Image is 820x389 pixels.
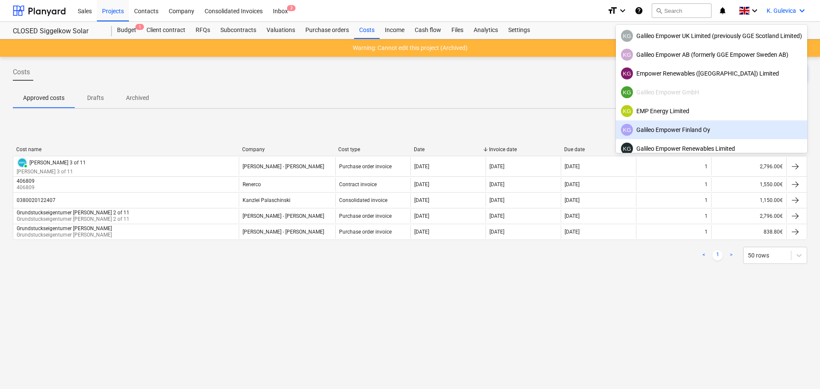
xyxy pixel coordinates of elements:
[621,49,802,61] div: Galileo Empower AB (formerly GGE Empower Sweden AB)
[621,143,633,155] div: Kristina Gulevica
[621,49,633,61] div: Kristina Gulevica
[621,105,802,117] div: EMP Energy Limited
[621,30,802,42] div: Galileo Empower UK Limited (previously GGE Scotland Limited)
[623,108,631,114] span: KG
[621,86,633,98] div: Kristina Gulevica
[621,67,633,79] div: Kristina Gulevica
[623,52,631,58] span: KG
[621,124,802,136] div: Galileo Empower Finland Oy
[623,146,631,152] span: KG
[621,86,802,98] div: Galileo Empower GmbH
[623,33,631,39] span: KG
[777,348,820,389] iframe: Chat Widget
[623,89,631,96] span: KG
[621,30,633,42] div: Kristina Gulevica
[621,67,802,79] div: Empower Renewables ([GEOGRAPHIC_DATA]) Limited
[621,105,633,117] div: Kristina Gulevica
[621,124,633,136] div: Kristina Gulevica
[623,70,631,77] span: KG
[621,143,802,155] div: Galileo Empower Renewables Limited
[623,127,631,133] span: KG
